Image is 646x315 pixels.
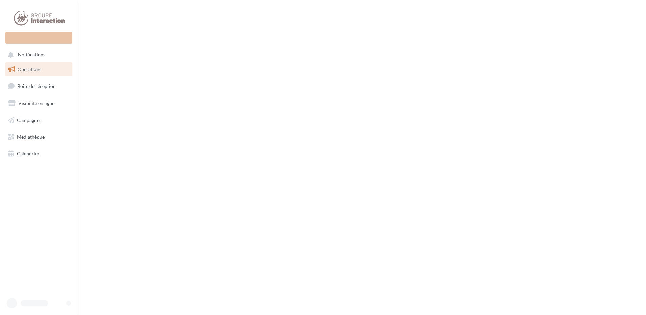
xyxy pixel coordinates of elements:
[18,66,41,72] span: Opérations
[4,147,74,161] a: Calendrier
[17,134,45,140] span: Médiathèque
[18,52,45,58] span: Notifications
[17,151,40,156] span: Calendrier
[17,117,41,123] span: Campagnes
[17,83,56,89] span: Boîte de réception
[4,130,74,144] a: Médiathèque
[4,62,74,76] a: Opérations
[4,79,74,93] a: Boîte de réception
[4,113,74,127] a: Campagnes
[5,32,72,44] div: Nouvelle campagne
[4,96,74,111] a: Visibilité en ligne
[18,100,54,106] span: Visibilité en ligne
